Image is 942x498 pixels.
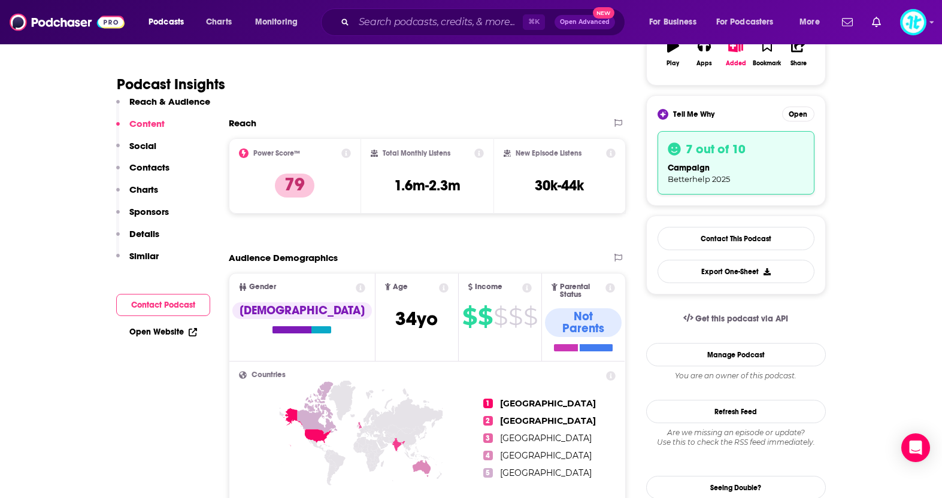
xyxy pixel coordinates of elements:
button: Refresh Feed [646,400,826,423]
span: Get this podcast via API [695,314,788,324]
span: $ [478,307,492,326]
span: $ [508,307,522,326]
span: 4 [483,451,493,460]
p: Sponsors [129,206,169,217]
a: Open Website [129,327,197,337]
h3: 1.6m-2.3m [394,177,461,195]
button: Reach & Audience [116,96,210,118]
p: Contacts [129,162,169,173]
h3: 30k-44k [535,177,584,195]
button: open menu [247,13,313,32]
span: [GEOGRAPHIC_DATA] [500,467,592,478]
a: Show notifications dropdown [837,12,858,32]
span: 34 yo [395,307,438,330]
button: Sponsors [116,206,169,228]
span: [GEOGRAPHIC_DATA] [500,398,596,409]
button: Open [782,107,814,122]
button: Open AdvancedNew [555,15,615,29]
span: Betterhelp 2025 [668,174,730,184]
span: New [593,7,614,19]
button: open menu [140,13,199,32]
img: tell me why sparkle [659,111,667,118]
button: open menu [708,13,791,32]
span: 3 [483,433,493,443]
span: ⌘ K [523,14,545,30]
span: Tell Me Why [673,110,714,119]
button: Play [658,31,689,74]
div: [DEMOGRAPHIC_DATA] [232,302,372,319]
button: Similar [116,250,159,272]
button: open menu [791,13,835,32]
button: Export One-Sheet [658,260,814,283]
p: Reach & Audience [129,96,210,107]
span: [GEOGRAPHIC_DATA] [500,450,592,461]
span: 1 [483,399,493,408]
span: For Business [649,14,696,31]
button: Bookmark [752,31,783,74]
button: Social [116,140,156,162]
span: Charts [206,14,232,31]
input: Search podcasts, credits, & more... [354,13,523,32]
button: Content [116,118,165,140]
h2: Audience Demographics [229,252,338,263]
span: $ [523,307,537,326]
div: Not Parents [545,308,622,337]
button: Details [116,228,159,250]
h1: Podcast Insights [117,75,225,93]
button: open menu [641,13,711,32]
div: Added [726,60,746,67]
div: Share [790,60,807,67]
span: Parental Status [560,283,604,299]
span: Age [393,283,408,291]
button: Contacts [116,162,169,184]
div: Are we missing an episode or update? Use this to check the RSS feed immediately. [646,428,826,447]
span: Logged in as ImpactTheory [900,9,926,35]
span: Open Advanced [560,19,610,25]
a: Manage Podcast [646,343,826,366]
p: Content [129,118,165,129]
span: $ [462,307,477,326]
p: Details [129,228,159,239]
div: Search podcasts, credits, & more... [332,8,637,36]
div: Bookmark [753,60,781,67]
span: Income [475,283,502,291]
img: Podchaser - Follow, Share and Rate Podcasts [10,11,125,34]
span: Countries [252,371,286,379]
h2: New Episode Listens [516,149,581,157]
div: You are an owner of this podcast. [646,371,826,381]
span: 5 [483,468,493,478]
h3: 7 out of 10 [686,141,746,157]
span: [GEOGRAPHIC_DATA] [500,433,592,444]
p: Similar [129,250,159,262]
span: [GEOGRAPHIC_DATA] [500,415,596,426]
a: Contact This Podcast [658,227,814,250]
span: Gender [249,283,276,291]
button: Contact Podcast [116,294,210,316]
p: Charts [129,184,158,195]
button: Show profile menu [900,9,926,35]
span: For Podcasters [716,14,774,31]
a: Get this podcast via API [674,304,798,333]
h2: Power Score™ [253,149,300,157]
p: 79 [275,174,314,198]
h2: Total Monthly Listens [383,149,450,157]
div: Apps [696,60,712,67]
div: Play [667,60,679,67]
div: Open Intercom Messenger [901,433,930,462]
button: Charts [116,184,158,206]
span: 2 [483,416,493,426]
img: User Profile [900,9,926,35]
button: Share [783,31,814,74]
span: More [799,14,820,31]
a: Charts [198,13,239,32]
p: Social [129,140,156,151]
button: Added [720,31,751,74]
button: Apps [689,31,720,74]
span: Monitoring [255,14,298,31]
h2: Reach [229,117,256,129]
span: $ [493,307,507,326]
a: Show notifications dropdown [867,12,886,32]
span: campaign [668,163,710,173]
span: Podcasts [149,14,184,31]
